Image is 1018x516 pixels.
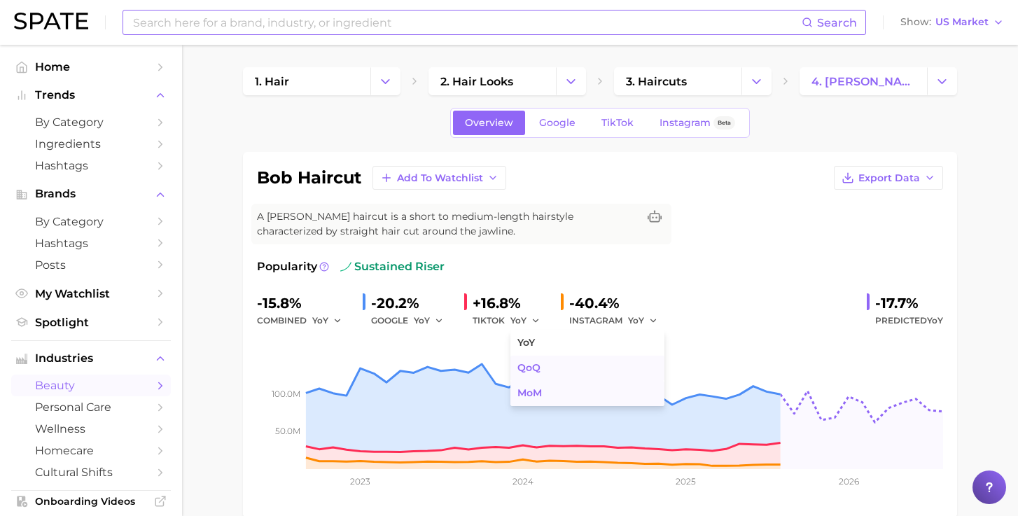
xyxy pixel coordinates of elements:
[648,111,747,135] a: InstagramBeta
[465,117,513,129] span: Overview
[371,312,453,329] div: GOOGLE
[11,155,171,176] a: Hashtags
[11,348,171,369] button: Industries
[628,312,658,329] button: YoY
[510,330,664,406] ul: YoY
[517,387,542,399] span: MoM
[11,232,171,254] a: Hashtags
[340,258,445,275] span: sustained riser
[839,476,859,487] tspan: 2026
[35,60,147,74] span: Home
[35,400,147,414] span: personal care
[35,495,147,508] span: Onboarding Videos
[741,67,772,95] button: Change Category
[371,292,453,314] div: -20.2%
[350,476,370,487] tspan: 2023
[927,315,943,326] span: YoY
[11,396,171,418] a: personal care
[935,18,989,26] span: US Market
[14,13,88,29] img: SPATE
[35,287,147,300] span: My Watchlist
[35,215,147,228] span: by Category
[340,261,351,272] img: sustained riser
[473,312,550,329] div: TIKTOK
[11,56,171,78] a: Home
[11,283,171,305] a: My Watchlist
[35,116,147,129] span: by Category
[414,312,444,329] button: YoY
[257,292,351,314] div: -15.8%
[660,117,711,129] span: Instagram
[312,312,342,329] button: YoY
[370,67,400,95] button: Change Category
[513,476,534,487] tspan: 2024
[517,362,541,374] span: QoQ
[397,172,483,184] span: Add to Watchlist
[11,461,171,483] a: cultural shifts
[440,75,513,88] span: 2. hair looks
[11,111,171,133] a: by Category
[517,337,535,349] span: YoY
[590,111,646,135] a: TikTok
[428,67,556,95] a: 2. hair looks
[11,254,171,276] a: Posts
[11,85,171,106] button: Trends
[676,476,696,487] tspan: 2025
[614,67,741,95] a: 3. haircuts
[11,375,171,396] a: beauty
[628,314,644,326] span: YoY
[257,209,638,239] span: A [PERSON_NAME] haircut is a short to medium-length hairstyle characterized by straight hair cut ...
[811,75,915,88] span: 4. [PERSON_NAME] haircut
[414,314,430,326] span: YoY
[900,18,931,26] span: Show
[817,16,857,29] span: Search
[510,314,527,326] span: YoY
[800,67,927,95] a: 4. [PERSON_NAME] haircut
[35,258,147,272] span: Posts
[243,67,370,95] a: 1. hair
[372,166,506,190] button: Add to Watchlist
[897,13,1007,32] button: ShowUS Market
[35,89,147,102] span: Trends
[453,111,525,135] a: Overview
[527,111,587,135] a: Google
[257,258,317,275] span: Popularity
[35,352,147,365] span: Industries
[35,466,147,479] span: cultural shifts
[473,292,550,314] div: +16.8%
[35,237,147,250] span: Hashtags
[35,159,147,172] span: Hashtags
[11,133,171,155] a: Ingredients
[11,211,171,232] a: by Category
[875,312,943,329] span: Predicted
[11,418,171,440] a: wellness
[257,169,361,186] h1: bob haircut
[11,183,171,204] button: Brands
[569,312,667,329] div: INSTAGRAM
[35,444,147,457] span: homecare
[718,117,731,129] span: Beta
[510,312,541,329] button: YoY
[35,188,147,200] span: Brands
[875,292,943,314] div: -17.7%
[35,422,147,435] span: wellness
[556,67,586,95] button: Change Category
[132,11,802,34] input: Search here for a brand, industry, or ingredient
[539,117,576,129] span: Google
[858,172,920,184] span: Export Data
[35,379,147,392] span: beauty
[601,117,634,129] span: TikTok
[11,440,171,461] a: homecare
[834,166,943,190] button: Export Data
[927,67,957,95] button: Change Category
[11,491,171,512] a: Onboarding Videos
[35,137,147,151] span: Ingredients
[11,312,171,333] a: Spotlight
[255,75,289,88] span: 1. hair
[569,292,667,314] div: -40.4%
[35,316,147,329] span: Spotlight
[257,312,351,329] div: combined
[312,314,328,326] span: YoY
[626,75,687,88] span: 3. haircuts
